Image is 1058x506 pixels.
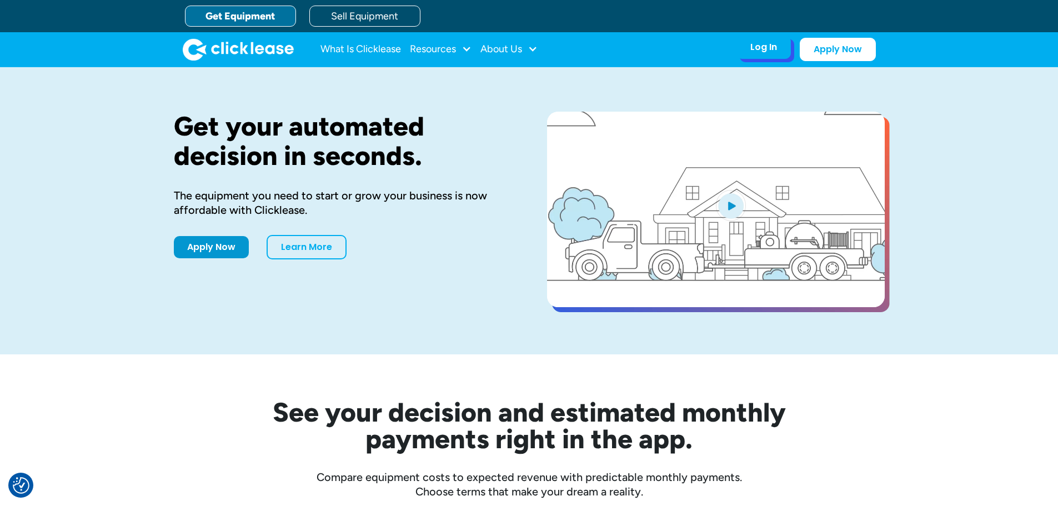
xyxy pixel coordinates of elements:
[410,38,472,61] div: Resources
[174,236,249,258] a: Apply Now
[750,42,777,53] div: Log In
[183,38,294,61] img: Clicklease logo
[800,38,876,61] a: Apply Now
[267,235,347,259] a: Learn More
[185,6,296,27] a: Get Equipment
[547,112,885,307] a: open lightbox
[320,38,401,61] a: What Is Clicklease
[218,399,840,452] h2: See your decision and estimated monthly payments right in the app.
[174,188,512,217] div: The equipment you need to start or grow your business is now affordable with Clicklease.
[174,470,885,499] div: Compare equipment costs to expected revenue with predictable monthly payments. Choose terms that ...
[174,112,512,171] h1: Get your automated decision in seconds.
[716,190,746,221] img: Blue play button logo on a light blue circular background
[13,477,29,494] button: Consent Preferences
[309,6,420,27] a: Sell Equipment
[183,38,294,61] a: home
[480,38,538,61] div: About Us
[13,477,29,494] img: Revisit consent button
